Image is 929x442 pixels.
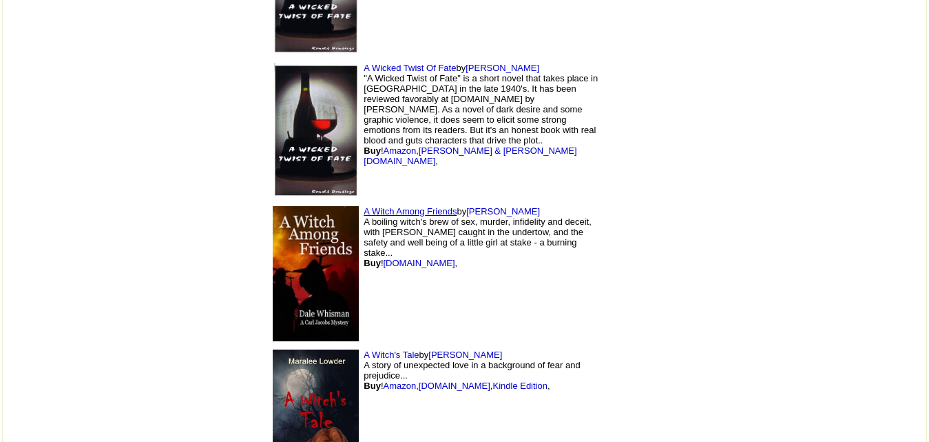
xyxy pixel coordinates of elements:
[384,381,417,391] a: Amazon
[384,145,417,156] a: Amazon
[273,206,359,341] img: 42116.jpg
[684,421,687,424] img: shim.gif
[364,206,592,268] font: by A boiling witch's brew of sex, murder, infidelity and deceit, with [PERSON_NAME] caught in the...
[684,278,687,281] img: shim.gif
[419,381,490,391] a: [DOMAIN_NAME]
[466,206,540,217] a: [PERSON_NAME]
[384,258,455,268] a: [DOMAIN_NAME]
[364,145,576,166] a: [PERSON_NAME] & [PERSON_NAME][DOMAIN_NAME]
[364,381,381,391] b: Buy
[273,63,359,198] img: 6427.jpg
[364,63,598,166] font: by "A Wicked Twist of Fate" is a short novel that takes place in [GEOGRAPHIC_DATA] in the late 19...
[364,145,381,156] b: Buy
[364,63,456,73] a: A Wicked Twist Of Fate
[364,206,457,217] a: A Witch Among Friends
[616,89,671,172] img: shim.gif
[364,258,381,268] b: Buy
[492,381,547,391] a: Kindle Edition
[364,350,580,391] font: by A story of unexpected love in a background of fear and prejudice... ! , , ,
[684,134,687,138] img: shim.gif
[364,350,419,360] a: A Witch's Tale
[616,232,671,315] img: shim.gif
[466,63,539,73] a: [PERSON_NAME]
[428,350,502,360] a: [PERSON_NAME]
